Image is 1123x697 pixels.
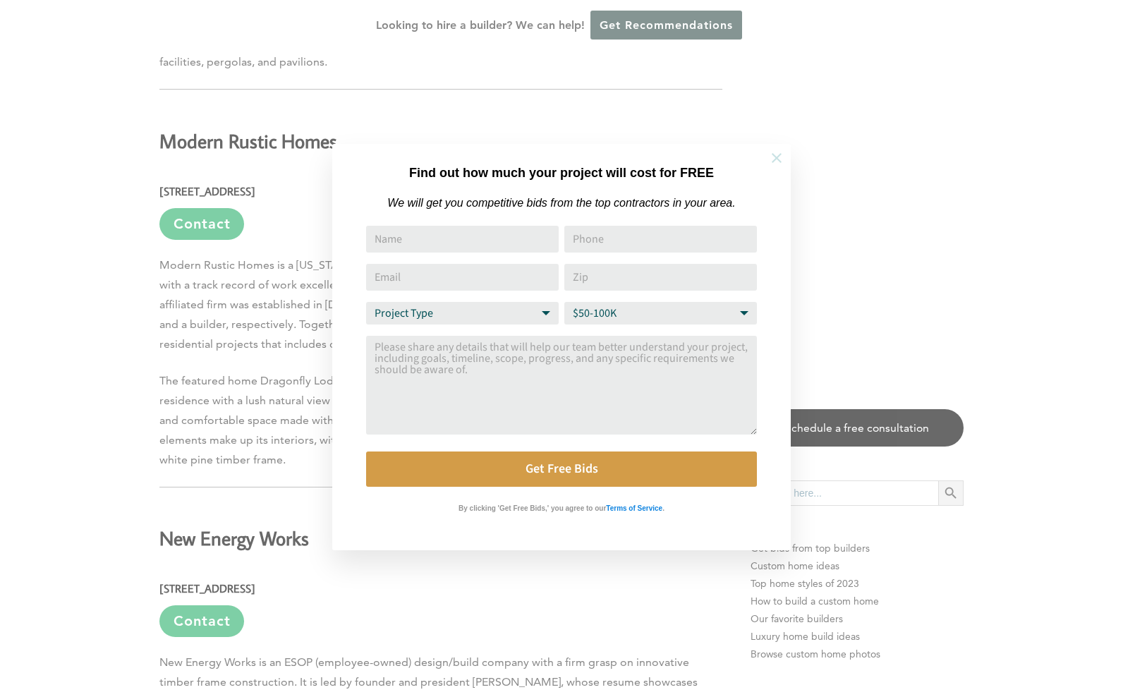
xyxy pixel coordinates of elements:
[662,504,664,512] strong: .
[564,264,757,291] input: Zip
[409,166,714,180] strong: Find out how much your project will cost for FREE
[459,504,606,512] strong: By clicking 'Get Free Bids,' you agree to our
[564,302,757,325] select: Budget Range
[366,336,757,435] textarea: Comment or Message
[606,501,662,513] a: Terms of Service
[366,226,559,253] input: Name
[752,133,801,183] button: Close
[366,451,757,487] button: Get Free Bids
[606,504,662,512] strong: Terms of Service
[564,226,757,253] input: Phone
[366,264,559,291] input: Email Address
[387,197,735,209] em: We will get you competitive bids from the top contractors in your area.
[366,302,559,325] select: Project Type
